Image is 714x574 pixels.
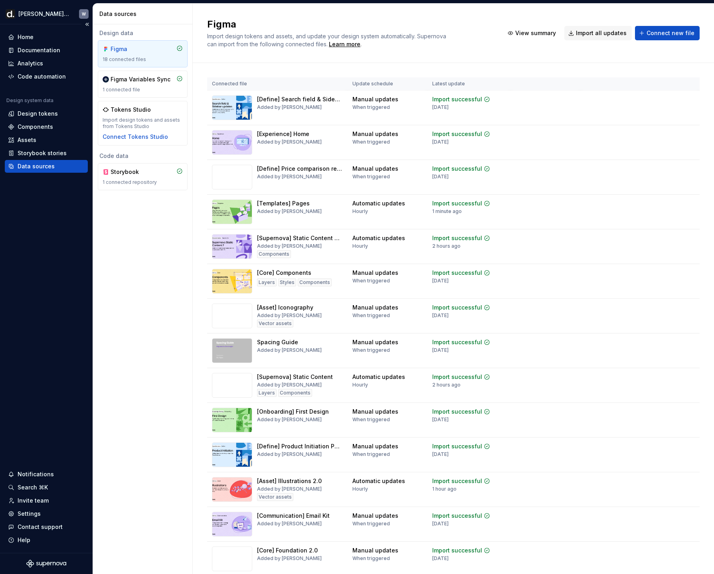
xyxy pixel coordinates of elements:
[103,117,183,130] div: Import design tokens and assets from Tokens Studio
[432,234,482,242] div: Import successful
[352,546,398,554] div: Manual updates
[257,451,322,458] div: Added by [PERSON_NAME]
[352,512,398,520] div: Manual updates
[111,45,149,53] div: Figma
[298,278,332,286] div: Components
[257,442,343,450] div: [Define] Product Initiation Pattern
[257,199,310,207] div: [Templates] Pages
[6,9,15,19] img: b918d911-6884-482e-9304-cbecc30deec6.png
[352,382,368,388] div: Hourly
[18,536,30,544] div: Help
[647,29,694,37] span: Connect new file
[432,104,449,110] div: [DATE]
[432,312,449,319] div: [DATE]
[18,10,69,18] div: [PERSON_NAME] UI
[352,416,390,423] div: When triggered
[352,208,368,215] div: Hourly
[5,70,88,83] a: Code automation
[352,243,368,249] div: Hourly
[432,416,449,423] div: [DATE]
[5,468,88,481] button: Notifications
[6,97,53,104] div: Design system data
[257,208,322,215] div: Added by [PERSON_NAME]
[5,494,88,507] a: Invite team
[352,234,405,242] div: Automatic updates
[98,101,188,146] a: Tokens StudioImport design tokens and assets from Tokens StudioConnect Tokens Studio
[18,136,36,144] div: Assets
[257,555,322,562] div: Added by [PERSON_NAME]
[432,208,462,215] div: 1 minute ago
[257,338,298,346] div: Spacing Guide
[564,26,632,40] button: Import all updates
[432,243,461,249] div: 2 hours ago
[18,162,55,170] div: Data sources
[352,165,398,173] div: Manual updates
[26,560,66,568] svg: Supernova Logo
[257,250,291,258] div: Components
[352,95,398,103] div: Manual updates
[103,87,183,93] div: 1 connected file
[18,483,48,491] div: Search ⌘K
[98,29,188,37] div: Design data
[352,373,405,381] div: Automatic updates
[432,521,449,527] div: [DATE]
[257,104,322,110] div: Added by [PERSON_NAME]
[432,555,449,562] div: [DATE]
[257,347,322,353] div: Added by [PERSON_NAME]
[257,165,343,173] div: [Define] Price comparison recipe
[98,71,188,98] a: Figma Variables Sync1 connected file
[352,338,398,346] div: Manual updates
[278,389,312,397] div: Components
[18,73,66,81] div: Code automation
[257,512,330,520] div: [Communication] Email Kit
[103,133,168,141] button: Connect Tokens Studio
[352,312,390,319] div: When triggered
[257,408,329,416] div: [Onboarding] First Design
[5,120,88,133] a: Components
[5,134,88,146] a: Assets
[257,546,318,554] div: [Core] Foundation 2.0
[328,41,362,47] span: .
[111,75,170,83] div: Figma Variables Sync
[515,29,556,37] span: View summary
[5,521,88,533] button: Contact support
[98,40,188,67] a: Figma18 connected files
[99,10,189,18] div: Data sources
[257,477,322,485] div: [Asset] Illustrations 2.0
[352,347,390,353] div: When triggered
[329,40,360,48] a: Learn more
[352,104,390,110] div: When triggered
[432,174,449,180] div: [DATE]
[432,451,449,458] div: [DATE]
[432,130,482,138] div: Import successful
[111,106,151,114] div: Tokens Studio
[432,199,482,207] div: Import successful
[18,470,54,478] div: Notifications
[352,174,390,180] div: When triggered
[352,477,405,485] div: Automatic updates
[257,174,322,180] div: Added by [PERSON_NAME]
[257,130,309,138] div: [Experience] Home
[2,5,91,22] button: [PERSON_NAME] UIW
[576,29,627,37] span: Import all updates
[5,147,88,160] a: Storybook stories
[81,19,93,30] button: Collapse sidebar
[352,451,390,458] div: When triggered
[207,33,448,47] span: Import design tokens and assets, and update your design system automatically. Supernova can impor...
[432,382,461,388] div: 2 hours ago
[432,165,482,173] div: Import successful
[257,304,313,312] div: [Asset] Iconography
[352,486,368,492] div: Hourly
[257,493,293,501] div: Vector assets
[18,497,49,505] div: Invite team
[257,382,322,388] div: Added by [PERSON_NAME]
[257,278,277,286] div: Layers
[18,46,60,54] div: Documentation
[432,269,482,277] div: Import successful
[257,416,322,423] div: Added by [PERSON_NAME]
[18,523,63,531] div: Contact support
[432,373,482,381] div: Import successful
